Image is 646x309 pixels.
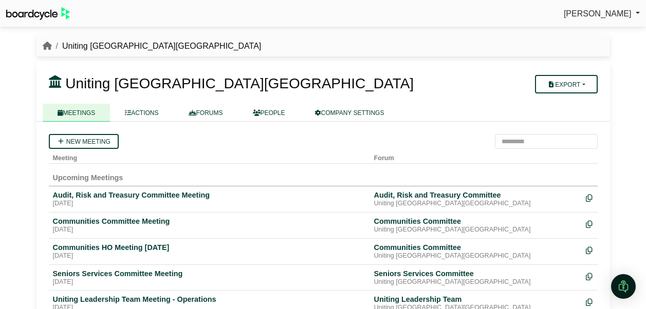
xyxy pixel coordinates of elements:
[43,40,262,53] nav: breadcrumb
[374,226,578,234] div: Uniting [GEOGRAPHIC_DATA][GEOGRAPHIC_DATA]
[53,252,366,260] div: [DATE]
[374,278,578,286] div: Uniting [GEOGRAPHIC_DATA][GEOGRAPHIC_DATA]
[374,243,578,260] a: Communities Committee Uniting [GEOGRAPHIC_DATA][GEOGRAPHIC_DATA]
[110,104,173,122] a: ACTIONS
[374,200,578,208] div: Uniting [GEOGRAPHIC_DATA][GEOGRAPHIC_DATA]
[238,104,300,122] a: PEOPLE
[374,243,578,252] div: Communities Committee
[65,75,414,91] span: Uniting [GEOGRAPHIC_DATA][GEOGRAPHIC_DATA]
[53,217,366,234] a: Communities Committee Meeting [DATE]
[586,217,594,230] div: Make a copy
[535,75,597,93] button: Export
[43,104,110,122] a: MEETINGS
[53,269,366,286] a: Seniors Services Committee Meeting [DATE]
[49,149,370,164] th: Meeting
[374,217,578,234] a: Communities Committee Uniting [GEOGRAPHIC_DATA][GEOGRAPHIC_DATA]
[53,190,366,200] div: Audit, Risk and Treasury Committee Meeting
[374,269,578,278] div: Seniors Services Committee
[53,243,366,252] div: Communities HO Meeting [DATE]
[53,190,366,208] a: Audit, Risk and Treasury Committee Meeting [DATE]
[53,243,366,260] a: Communities HO Meeting [DATE] [DATE]
[300,104,399,122] a: COMPANY SETTINGS
[53,226,366,234] div: [DATE]
[586,243,594,257] div: Make a copy
[6,7,70,20] img: BoardcycleBlackGreen-aaafeed430059cb809a45853b8cf6d952af9d84e6e89e1f1685b34bfd5cb7d64.svg
[49,134,119,149] a: New meeting
[53,217,366,226] div: Communities Committee Meeting
[370,149,582,164] th: Forum
[53,278,366,286] div: [DATE]
[374,217,578,226] div: Communities Committee
[611,274,636,299] div: Open Intercom Messenger
[374,190,578,200] div: Audit, Risk and Treasury Committee
[53,173,123,182] span: Upcoming Meetings
[564,7,640,21] a: [PERSON_NAME]
[53,295,366,304] div: Uniting Leadership Team Meeting - Operations
[374,295,578,304] div: Uniting Leadership Team
[52,40,262,53] li: Uniting [GEOGRAPHIC_DATA][GEOGRAPHIC_DATA]
[586,190,594,204] div: Make a copy
[174,104,238,122] a: FORUMS
[374,190,578,208] a: Audit, Risk and Treasury Committee Uniting [GEOGRAPHIC_DATA][GEOGRAPHIC_DATA]
[374,252,578,260] div: Uniting [GEOGRAPHIC_DATA][GEOGRAPHIC_DATA]
[374,269,578,286] a: Seniors Services Committee Uniting [GEOGRAPHIC_DATA][GEOGRAPHIC_DATA]
[586,269,594,283] div: Make a copy
[53,200,366,208] div: [DATE]
[564,9,632,18] span: [PERSON_NAME]
[53,269,366,278] div: Seniors Services Committee Meeting
[586,295,594,308] div: Make a copy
